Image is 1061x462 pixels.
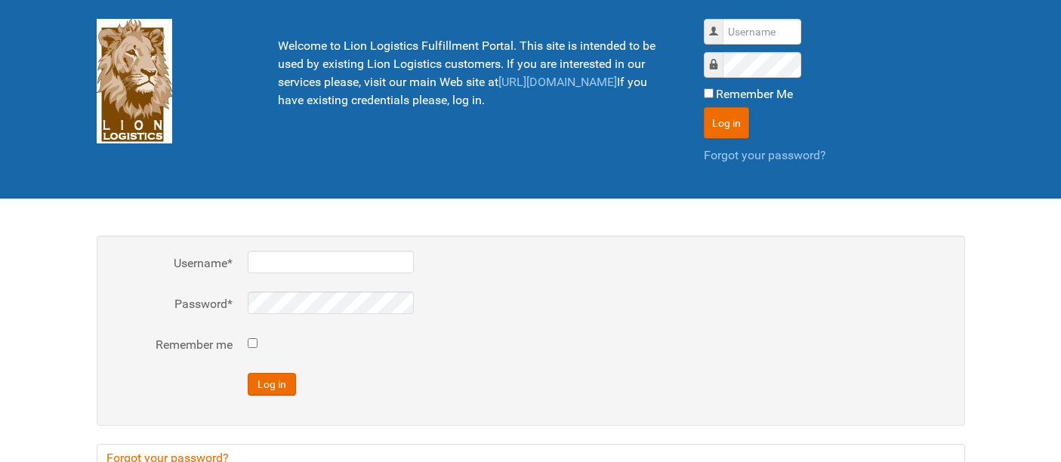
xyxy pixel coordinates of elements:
img: Lion Logistics [97,19,172,143]
label: Password [112,295,233,313]
label: Remember me [112,336,233,354]
a: Forgot your password? [704,148,826,162]
a: [URL][DOMAIN_NAME] [498,75,617,89]
label: Username [112,254,233,273]
input: Username [723,19,801,45]
a: Lion Logistics [97,73,172,88]
label: Username [719,23,720,24]
p: Welcome to Lion Logistics Fulfillment Portal. This site is intended to be used by existing Lion L... [278,37,666,109]
button: Log in [704,107,749,139]
button: Log in [248,373,296,396]
label: Remember Me [716,85,793,103]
